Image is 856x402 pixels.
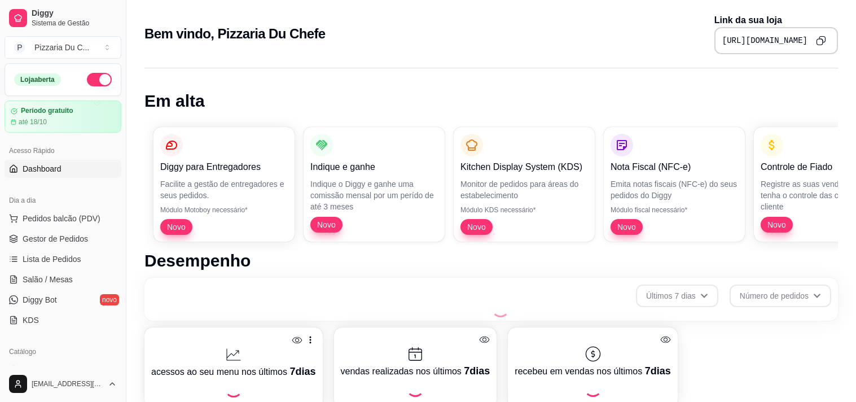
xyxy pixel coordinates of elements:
a: Salão / Mesas [5,270,121,289]
span: Dashboard [23,163,62,174]
h1: Desempenho [144,251,838,271]
span: Novo [763,219,791,230]
span: Novo [313,219,340,230]
p: recebeu em vendas nos últimos [515,363,670,379]
a: Produtos [5,361,121,379]
p: acessos ao seu menu nos últimos [151,364,316,379]
h1: Em alta [144,91,838,111]
span: Gestor de Pedidos [23,233,88,244]
p: Nota Fiscal (NFC-e) [611,160,738,174]
span: Pedidos balcão (PDV) [23,213,100,224]
div: Loading [225,379,243,397]
span: P [14,42,25,53]
a: KDS [5,311,121,329]
button: Select a team [5,36,121,59]
span: Produtos [23,364,54,375]
div: Loading [584,379,602,397]
div: Catálogo [5,343,121,361]
a: DiggySistema de Gestão [5,5,121,32]
p: Emita notas fiscais (NFC-e) do seus pedidos do Diggy [611,178,738,201]
button: Últimos 7 dias [636,285,718,307]
button: Kitchen Display System (KDS)Monitor de pedidos para áreas do estabelecimentoMódulo KDS necessário... [454,127,595,242]
span: Diggy Bot [23,294,57,305]
button: Diggy para EntregadoresFacilite a gestão de entregadores e seus pedidos.Módulo Motoboy necessário... [153,127,295,242]
p: Módulo KDS necessário* [460,206,588,215]
div: Loja aberta [14,73,61,86]
div: Dia a dia [5,191,121,209]
span: 7 dias [289,366,315,377]
span: Sistema de Gestão [32,19,117,28]
span: Novo [463,221,490,233]
article: até 18/10 [19,117,47,126]
div: Loading [491,299,510,317]
span: Novo [163,221,190,233]
button: Pedidos balcão (PDV) [5,209,121,228]
a: Gestor de Pedidos [5,230,121,248]
button: Número de pedidos [730,285,831,307]
div: Loading [406,379,424,397]
p: Link da sua loja [714,14,838,27]
p: Facilite a gestão de entregadores e seus pedidos. [160,178,288,201]
pre: [URL][DOMAIN_NAME] [722,35,807,46]
span: [EMAIL_ADDRESS][DOMAIN_NAME] [32,379,103,388]
p: Módulo Motoboy necessário* [160,206,288,215]
a: Diggy Botnovo [5,291,121,309]
button: Nota Fiscal (NFC-e)Emita notas fiscais (NFC-e) do seus pedidos do DiggyMódulo fiscal necessário*Novo [604,127,745,242]
p: Módulo fiscal necessário* [611,206,738,215]
button: Copy to clipboard [812,32,830,50]
a: Lista de Pedidos [5,250,121,268]
p: vendas realizadas nos últimos [341,363,490,379]
div: Acesso Rápido [5,142,121,160]
p: Kitchen Display System (KDS) [460,160,588,174]
div: Pizzaria Du C ... [34,42,89,53]
span: KDS [23,314,39,326]
a: Dashboard [5,160,121,178]
p: Indique o Diggy e ganhe uma comissão mensal por um perído de até 3 meses [310,178,438,212]
button: Indique e ganheIndique o Diggy e ganhe uma comissão mensal por um perído de até 3 mesesNovo [304,127,445,242]
a: Período gratuitoaté 18/10 [5,100,121,133]
span: Novo [613,221,640,233]
p: Diggy para Entregadores [160,160,288,174]
button: [EMAIL_ADDRESS][DOMAIN_NAME] [5,370,121,397]
h2: Bem vindo, Pizzaria Du Chefe [144,25,326,43]
span: Salão / Mesas [23,274,73,285]
span: Lista de Pedidos [23,254,81,265]
span: 7 dias [645,365,671,377]
span: Diggy [32,8,117,19]
span: 7 dias [464,365,490,377]
article: Período gratuito [21,107,73,115]
p: Monitor de pedidos para áreas do estabelecimento [460,178,588,201]
p: Indique e ganhe [310,160,438,174]
button: Alterar Status [87,73,112,86]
